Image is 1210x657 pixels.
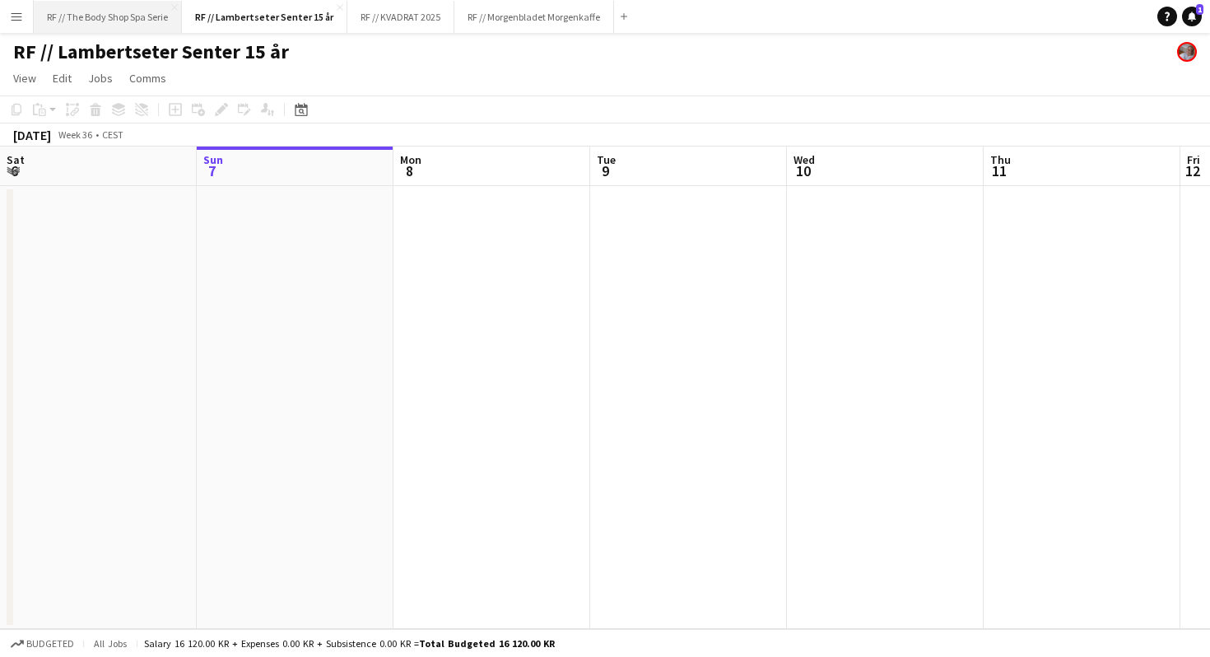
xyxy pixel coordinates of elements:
[182,1,347,33] button: RF // Lambertseter Senter 15 år
[91,637,130,650] span: All jobs
[88,71,113,86] span: Jobs
[102,128,123,141] div: CEST
[81,68,119,89] a: Jobs
[13,127,51,143] div: [DATE]
[4,161,25,180] span: 6
[26,638,74,650] span: Budgeted
[46,68,78,89] a: Edit
[1196,4,1203,15] span: 1
[1182,7,1202,26] a: 1
[123,68,173,89] a: Comms
[419,637,555,650] span: Total Budgeted 16 120.00 KR
[7,68,43,89] a: View
[53,71,72,86] span: Edit
[594,161,616,180] span: 9
[793,152,815,167] span: Wed
[13,71,36,86] span: View
[144,637,555,650] div: Salary 16 120.00 KR + Expenses 0.00 KR + Subsistence 0.00 KR =
[1187,152,1200,167] span: Fri
[347,1,454,33] button: RF // KVADRAT 2025
[7,152,25,167] span: Sat
[454,1,614,33] button: RF // Morgenbladet Morgenkaffe
[34,1,182,33] button: RF // The Body Shop Spa Serie
[8,635,77,653] button: Budgeted
[398,161,421,180] span: 8
[1177,42,1197,62] app-user-avatar: Tina Raugstad
[54,128,95,141] span: Week 36
[129,71,166,86] span: Comms
[791,161,815,180] span: 10
[990,152,1011,167] span: Thu
[13,40,289,64] h1: RF // Lambertseter Senter 15 år
[988,161,1011,180] span: 11
[597,152,616,167] span: Tue
[1184,161,1200,180] span: 12
[400,152,421,167] span: Mon
[203,152,223,167] span: Sun
[201,161,223,180] span: 7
